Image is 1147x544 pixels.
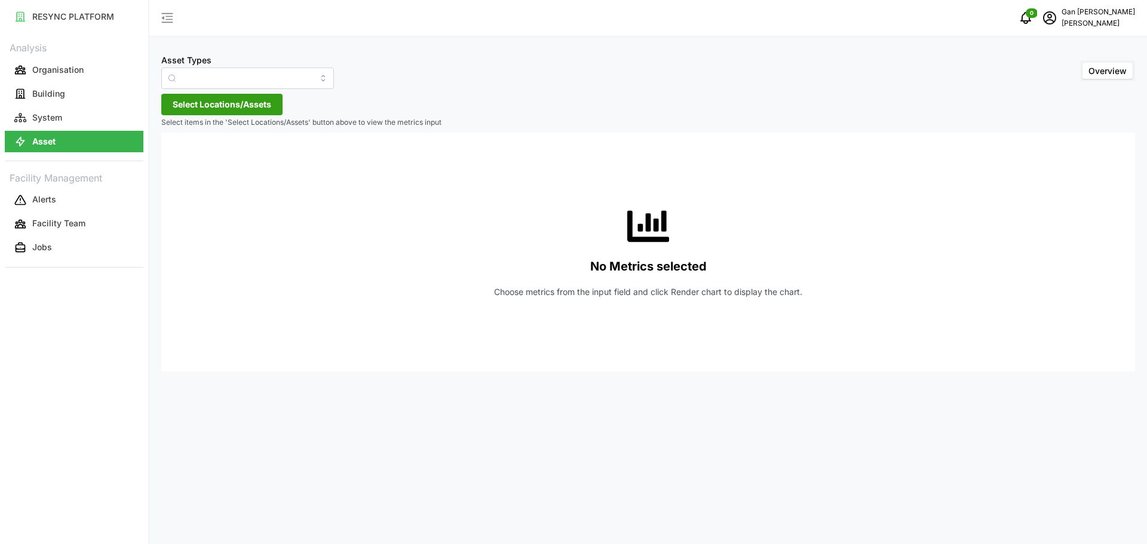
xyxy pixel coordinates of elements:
[32,241,52,253] p: Jobs
[5,168,143,186] p: Facility Management
[494,286,802,298] p: Choose metrics from the input field and click Render chart to display the chart.
[5,58,143,82] a: Organisation
[32,88,65,100] p: Building
[5,107,143,128] button: System
[5,130,143,153] a: Asset
[1014,6,1038,30] button: notifications
[161,54,211,67] label: Asset Types
[5,6,143,27] button: RESYNC PLATFORM
[161,118,1135,128] p: Select items in the 'Select Locations/Assets' button above to view the metrics input
[32,193,56,205] p: Alerts
[173,94,271,115] span: Select Locations/Assets
[32,136,56,147] p: Asset
[5,212,143,236] a: Facility Team
[5,189,143,211] button: Alerts
[5,5,143,29] a: RESYNC PLATFORM
[1038,6,1062,30] button: schedule
[32,217,85,229] p: Facility Team
[5,213,143,235] button: Facility Team
[5,83,143,105] button: Building
[32,64,84,76] p: Organisation
[1030,9,1033,17] span: 0
[32,112,62,124] p: System
[5,188,143,212] a: Alerts
[5,106,143,130] a: System
[5,131,143,152] button: Asset
[5,236,143,260] a: Jobs
[1062,7,1135,18] p: Gan [PERSON_NAME]
[5,82,143,106] a: Building
[5,59,143,81] button: Organisation
[5,38,143,56] p: Analysis
[1062,18,1135,29] p: [PERSON_NAME]
[32,11,114,23] p: RESYNC PLATFORM
[1088,66,1127,76] span: Overview
[590,257,707,276] p: No Metrics selected
[161,94,283,115] button: Select Locations/Assets
[5,237,143,259] button: Jobs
